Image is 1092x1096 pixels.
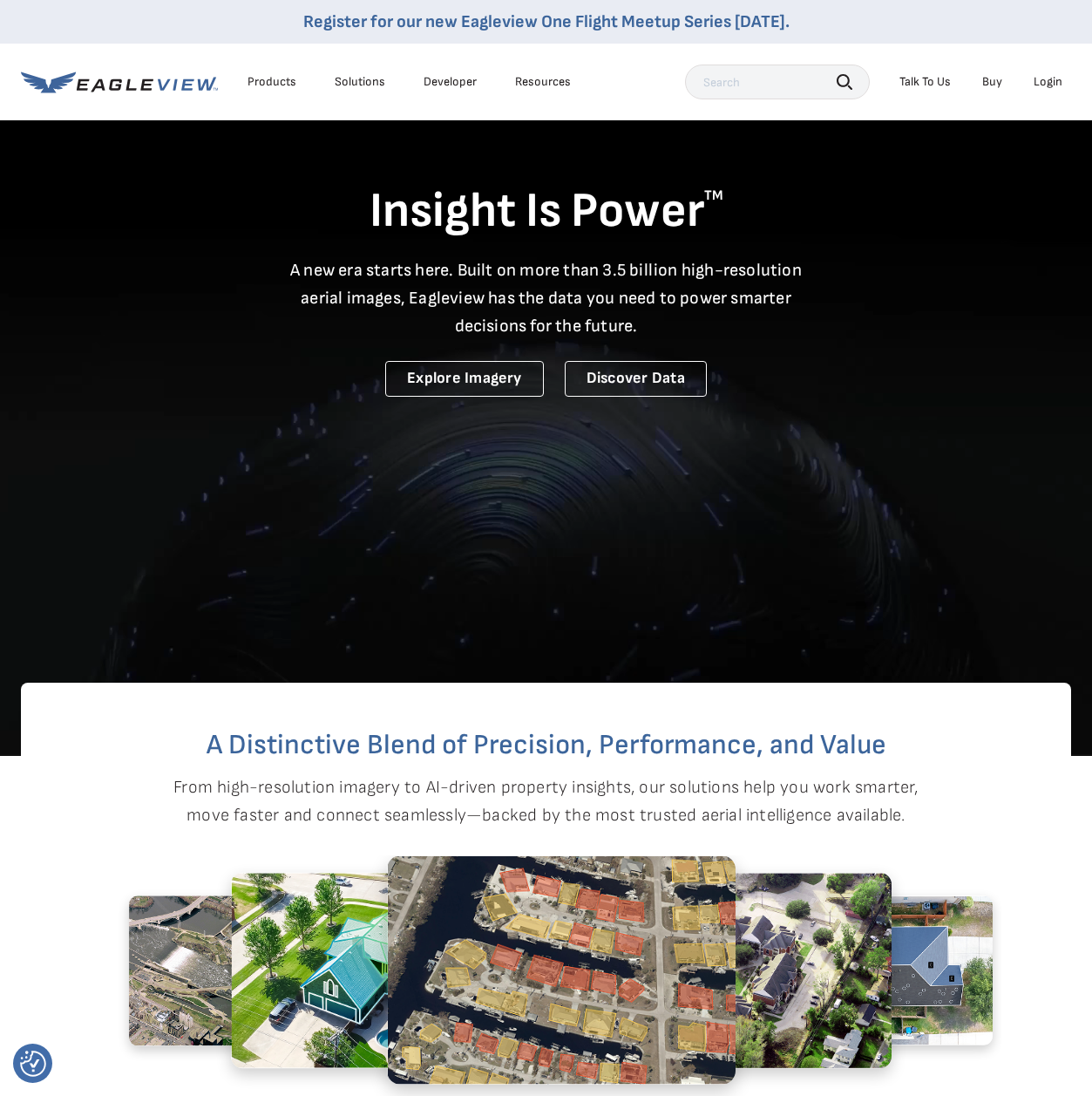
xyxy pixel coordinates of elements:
a: Register for our new Eagleview One Flight Meetup Series [DATE]. [303,11,790,32]
div: Resources [515,74,571,90]
a: Explore Imagery [385,361,544,397]
img: 4.2.png [231,872,527,1067]
img: Revisit consent button [20,1051,46,1077]
div: Products [248,74,296,90]
img: 5.2.png [387,855,736,1085]
div: Talk To Us [899,74,951,90]
h1: Insight Is Power [21,181,1071,242]
a: Discover Data [565,361,707,397]
img: 1.2.png [595,872,892,1067]
img: 3.2.png [129,895,356,1045]
div: Solutions [335,74,385,90]
sup: TM [704,187,723,204]
p: From high-resolution imagery to AI-driven property insights, our solutions help you work smarter,... [173,773,919,829]
p: A new era starts here. Built on more than 3.5 billion high-resolution aerial images, Eagleview ha... [280,256,813,340]
div: Login [1034,74,1062,90]
a: Developer [424,74,477,90]
h2: A Distinctive Blend of Precision, Performance, and Value [91,732,1001,759]
input: Search [685,65,870,99]
button: Consent Preferences [20,1051,46,1077]
a: Buy [982,74,1002,90]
